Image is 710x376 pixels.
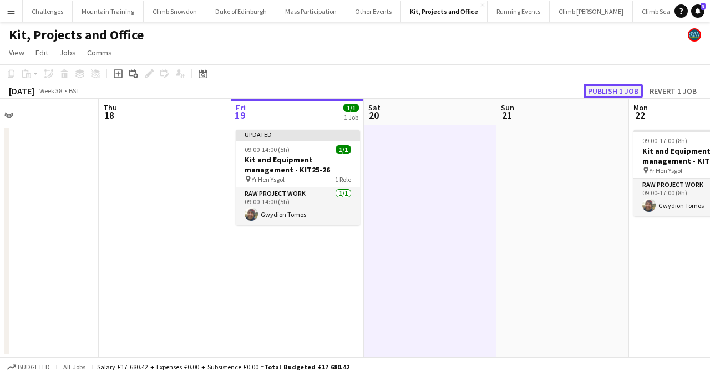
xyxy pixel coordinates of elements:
[236,187,360,225] app-card-role: RAW project work1/109:00-14:00 (5h)Gwydion Tomos
[9,48,24,58] span: View
[97,363,349,371] div: Salary £17 680.42 + Expenses £0.00 + Subsistence £0.00 =
[31,45,53,60] a: Edit
[87,48,112,58] span: Comms
[236,103,246,113] span: Fri
[401,1,488,22] button: Kit, Projects and Office
[103,103,117,113] span: Thu
[632,109,648,121] span: 22
[144,1,206,22] button: Climb Snowdon
[234,109,246,121] span: 19
[650,166,682,175] span: Yr Hen Ysgol
[102,109,117,121] span: 18
[642,136,687,145] span: 09:00-17:00 (8h)
[83,45,116,60] a: Comms
[264,363,349,371] span: Total Budgeted £17 680.42
[236,155,360,175] h3: Kit and Equipment management - KIT25-26
[55,45,80,60] a: Jobs
[37,87,64,95] span: Week 38
[701,3,706,10] span: 3
[9,85,34,96] div: [DATE]
[343,104,359,112] span: 1/1
[59,48,76,58] span: Jobs
[344,113,358,121] div: 1 Job
[335,175,351,184] span: 1 Role
[346,1,401,22] button: Other Events
[633,103,648,113] span: Mon
[6,361,52,373] button: Budgeted
[4,45,29,60] a: View
[9,27,144,43] h1: Kit, Projects and Office
[236,130,360,225] app-job-card: Updated09:00-14:00 (5h)1/1Kit and Equipment management - KIT25-26 Yr Hen Ysgol1 RoleRAW project w...
[488,1,550,22] button: Running Events
[336,145,351,154] span: 1/1
[499,109,514,121] span: 21
[633,1,701,22] button: Climb Scafell Pike
[584,84,643,98] button: Publish 1 job
[206,1,276,22] button: Duke of Edinburgh
[18,363,50,371] span: Budgeted
[501,103,514,113] span: Sun
[645,84,701,98] button: Revert 1 job
[550,1,633,22] button: Climb [PERSON_NAME]
[61,363,88,371] span: All jobs
[35,48,48,58] span: Edit
[688,28,701,42] app-user-avatar: Staff RAW Adventures
[691,4,704,18] a: 3
[245,145,290,154] span: 09:00-14:00 (5h)
[23,1,73,22] button: Challenges
[236,130,360,139] div: Updated
[69,87,80,95] div: BST
[252,175,285,184] span: Yr Hen Ysgol
[73,1,144,22] button: Mountain Training
[367,109,381,121] span: 20
[368,103,381,113] span: Sat
[276,1,346,22] button: Mass Participation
